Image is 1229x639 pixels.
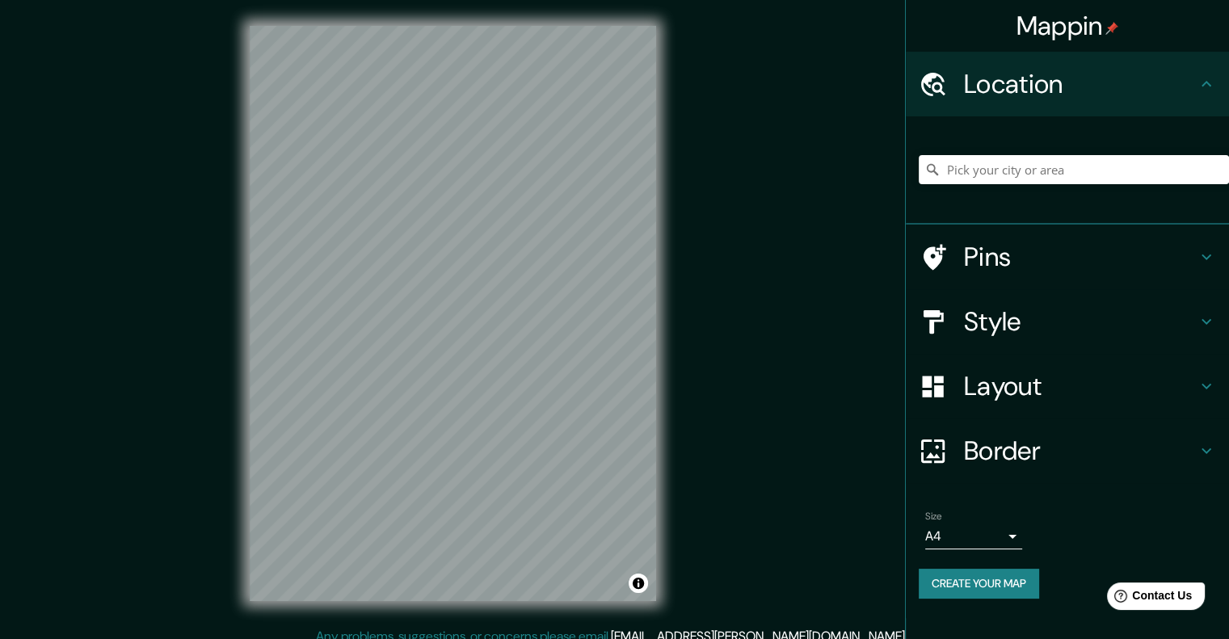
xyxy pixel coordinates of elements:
label: Size [925,510,942,523]
div: Layout [906,354,1229,418]
div: A4 [925,523,1022,549]
div: Location [906,52,1229,116]
h4: Mappin [1016,10,1119,42]
h4: Pins [964,241,1197,273]
canvas: Map [250,26,656,601]
iframe: Help widget launcher [1085,576,1211,621]
button: Toggle attribution [629,574,648,593]
div: Border [906,418,1229,483]
button: Create your map [919,569,1039,599]
h4: Style [964,305,1197,338]
img: pin-icon.png [1105,22,1118,35]
div: Pins [906,225,1229,289]
div: Style [906,289,1229,354]
input: Pick your city or area [919,155,1229,184]
h4: Layout [964,370,1197,402]
h4: Location [964,68,1197,100]
h4: Border [964,435,1197,467]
